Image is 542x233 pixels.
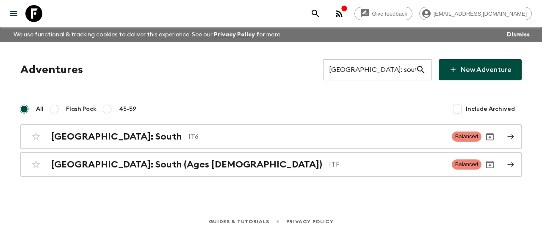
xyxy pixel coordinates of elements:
a: Privacy Policy [214,32,255,38]
h2: [GEOGRAPHIC_DATA]: South [51,131,182,142]
button: Dismiss [505,29,532,41]
div: [EMAIL_ADDRESS][DOMAIN_NAME] [419,7,532,20]
a: Guides & Tutorials [209,217,269,226]
h2: [GEOGRAPHIC_DATA]: South (Ages [DEMOGRAPHIC_DATA]) [51,159,322,170]
span: 45-59 [119,105,136,113]
p: IT6 [188,132,445,142]
input: e.g. AR1, Argentina [323,58,416,82]
button: search adventures [307,5,324,22]
a: [GEOGRAPHIC_DATA]: SouthIT6BalancedArchive [20,124,522,149]
span: Give feedback [368,11,412,17]
span: [EMAIL_ADDRESS][DOMAIN_NAME] [429,11,531,17]
span: Include Archived [466,105,515,113]
p: ITF [329,159,445,170]
a: New Adventure [439,59,522,80]
p: We use functional & tracking cookies to deliver this experience. See our for more. [10,27,285,42]
span: All [36,105,44,113]
button: Archive [481,156,498,173]
span: Balanced [452,159,481,170]
a: [GEOGRAPHIC_DATA]: South (Ages [DEMOGRAPHIC_DATA])ITFBalancedArchive [20,152,522,177]
button: Archive [481,128,498,145]
span: Balanced [452,132,481,142]
button: menu [5,5,22,22]
span: Flash Pack [66,105,97,113]
a: Privacy Policy [286,217,333,226]
h1: Adventures [20,61,83,78]
a: Give feedback [354,7,412,20]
